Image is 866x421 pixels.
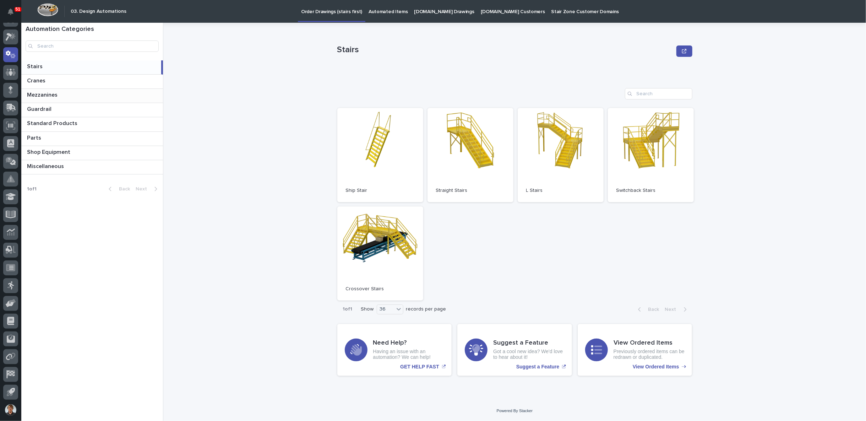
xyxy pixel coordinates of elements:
a: CranesCranes [21,75,163,89]
p: Previously ordered items can be redrawn or duplicated. [614,349,685,361]
button: Back [632,306,662,313]
h2: 03. Design Automations [71,9,126,15]
a: Ship Stair [337,108,423,202]
h1: Automation Categories [26,26,159,33]
p: 51 [16,7,20,12]
p: Stairs [337,45,674,55]
p: Guardrail [27,104,53,113]
input: Search [625,88,692,99]
span: Next [136,187,151,191]
p: Show [361,306,374,312]
h3: Need Help? [373,339,445,347]
input: Search [26,41,159,52]
p: Having an issue with an automation? We can help! [373,349,445,361]
a: Switchback Stairs [608,108,694,202]
a: MiscellaneousMiscellaneous [21,160,163,174]
a: Powered By Stacker [497,409,533,413]
a: PartsParts [21,132,163,146]
h3: Suggest a Feature [493,339,565,347]
p: Got a cool new idea? We'd love to hear about it! [493,349,565,361]
p: Ship Stair [346,188,415,194]
img: Workspace Logo [37,3,58,16]
button: Notifications [3,4,18,19]
a: Suggest a Feature [457,324,572,376]
a: MezzaninesMezzanines [21,89,163,103]
span: Back [644,307,659,312]
button: Back [103,186,133,192]
p: Switchback Stairs [616,188,685,194]
p: View Ordered Items [633,364,679,370]
button: users-avatar [3,403,18,417]
a: View Ordered Items [578,324,692,376]
span: Back [115,187,130,191]
button: Next [133,186,163,192]
a: Crossover Stairs [337,206,423,301]
a: StairsStairs [21,60,163,75]
p: L Stairs [526,188,595,194]
h3: View Ordered Items [614,339,685,347]
p: Standard Products [27,119,79,127]
div: Notifications51 [9,9,18,20]
a: GuardrailGuardrail [21,103,163,117]
p: 1 of 1 [21,180,42,198]
a: Shop EquipmentShop Equipment [21,146,163,160]
a: L Stairs [518,108,604,202]
p: Shop Equipment [27,147,72,156]
p: Crossover Stairs [346,286,415,292]
p: Mezzanines [27,90,59,98]
a: Straight Stairs [427,108,513,202]
button: Next [662,306,692,313]
p: GET HELP FAST [400,364,439,370]
a: Standard ProductsStandard Products [21,117,163,131]
p: Cranes [27,76,47,84]
p: Straight Stairs [436,188,505,194]
span: Next [665,307,681,312]
p: Suggest a Feature [516,364,559,370]
p: records per page [406,306,446,312]
p: 1 of 1 [337,301,358,318]
a: GET HELP FAST [337,324,452,376]
p: Stairs [27,62,44,70]
p: Miscellaneous [27,162,65,170]
p: Parts [27,133,43,141]
div: 36 [377,306,394,313]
